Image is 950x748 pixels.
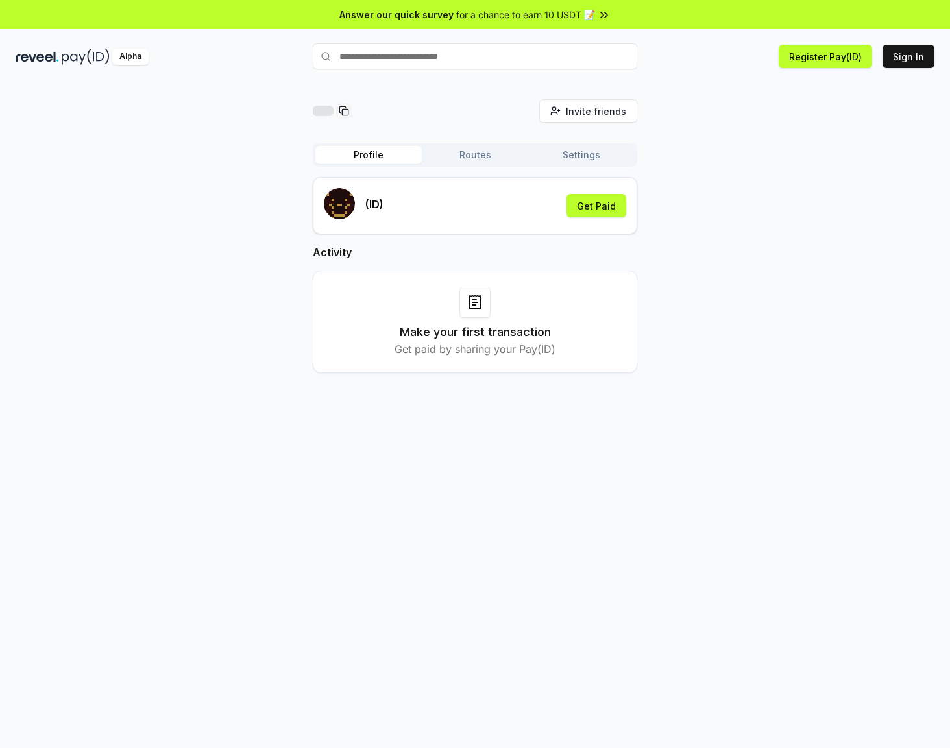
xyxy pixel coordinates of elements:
p: Get paid by sharing your Pay(ID) [395,341,555,357]
img: pay_id [62,49,110,65]
img: reveel_dark [16,49,59,65]
button: Invite friends [539,99,637,123]
button: Routes [422,146,528,164]
div: Alpha [112,49,149,65]
button: Settings [528,146,635,164]
span: Invite friends [566,104,626,118]
button: Register Pay(ID) [779,45,872,68]
button: Get Paid [566,194,626,217]
button: Sign In [883,45,934,68]
p: (ID) [365,197,384,212]
button: Profile [315,146,422,164]
span: Answer our quick survey [339,8,454,21]
h2: Activity [313,245,637,260]
span: for a chance to earn 10 USDT 📝 [456,8,595,21]
h3: Make your first transaction [400,323,551,341]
